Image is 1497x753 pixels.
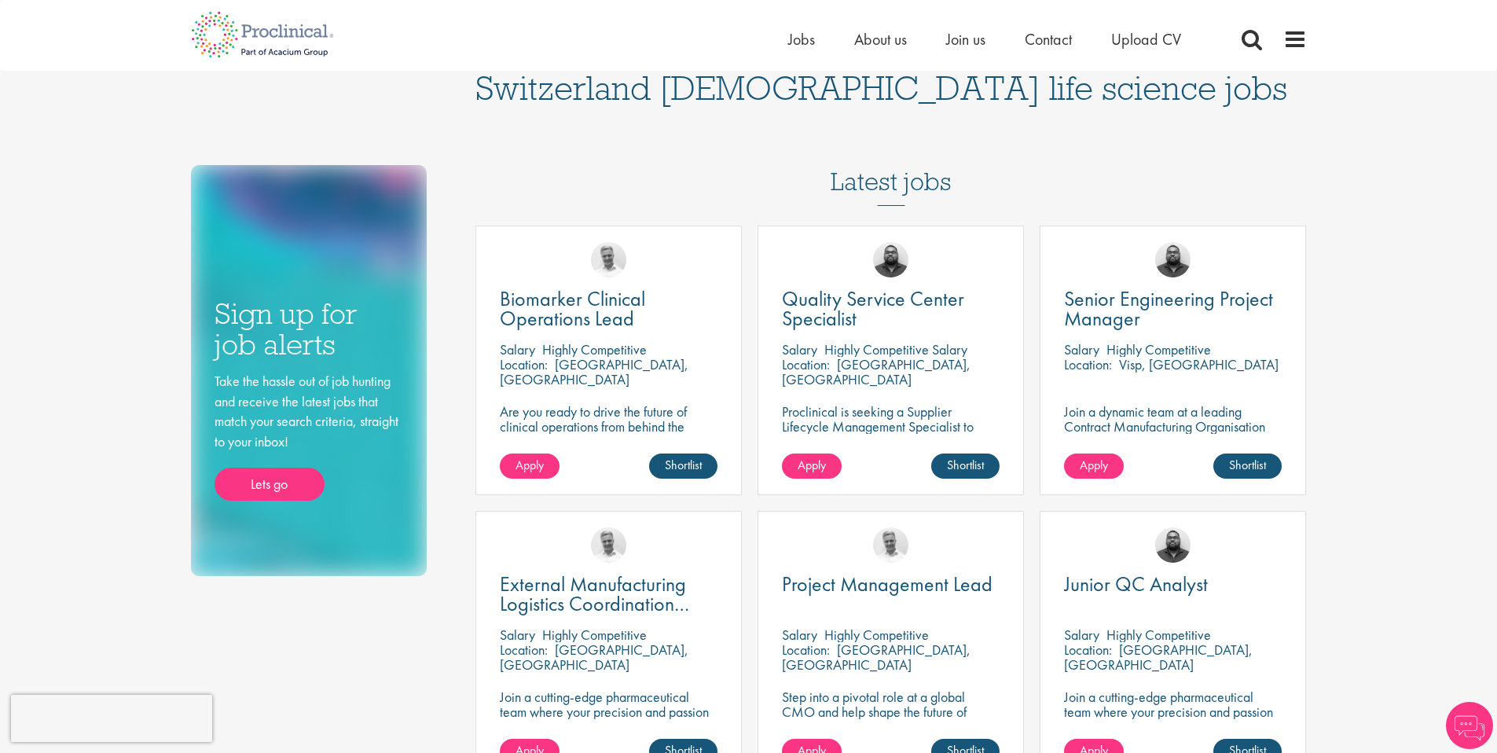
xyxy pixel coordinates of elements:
[873,527,908,563] img: Joshua Bye
[782,454,842,479] a: Apply
[500,355,688,388] p: [GEOGRAPHIC_DATA], [GEOGRAPHIC_DATA]
[1155,527,1191,563] img: Ashley Bennett
[1064,340,1099,358] span: Salary
[500,404,717,479] p: Are you ready to drive the future of clinical operations from behind the scenes? Looking to be in...
[782,575,1000,594] a: Project Management Lead
[1064,285,1273,332] span: Senior Engineering Project Manager
[782,689,1000,734] p: Step into a pivotal role at a global CMO and help shape the future of healthcare manufacturing.
[782,355,970,388] p: [GEOGRAPHIC_DATA], [GEOGRAPHIC_DATA]
[1064,641,1253,674] p: [GEOGRAPHIC_DATA], [GEOGRAPHIC_DATA]
[824,626,929,644] p: Highly Competitive
[1064,454,1124,479] a: Apply
[1064,641,1112,659] span: Location:
[591,242,626,277] img: Joshua Bye
[500,641,548,659] span: Location:
[1025,29,1072,50] a: Contact
[854,29,907,50] a: About us
[1064,626,1099,644] span: Salary
[782,626,817,644] span: Salary
[500,641,688,674] p: [GEOGRAPHIC_DATA], [GEOGRAPHIC_DATA]
[782,340,817,358] span: Salary
[788,29,815,50] a: Jobs
[11,695,212,742] iframe: reCAPTCHA
[1213,454,1282,479] a: Shortlist
[475,67,1287,109] span: Switzerland [DEMOGRAPHIC_DATA] life science jobs
[1064,355,1112,373] span: Location:
[215,299,403,359] h3: Sign up for job alerts
[542,626,647,644] p: Highly Competitive
[500,289,717,329] a: Biomarker Clinical Operations Lead
[500,689,717,749] p: Join a cutting-edge pharmaceutical team where your precision and passion for supply chain will he...
[1119,355,1279,373] p: Visp, [GEOGRAPHIC_DATA]
[1064,404,1282,479] p: Join a dynamic team at a leading Contract Manufacturing Organisation (CMO) and contribute to grou...
[1064,575,1282,594] a: Junior QC Analyst
[500,575,717,614] a: External Manufacturing Logistics Coordination Support
[1111,29,1181,50] a: Upload CV
[500,454,560,479] a: Apply
[798,457,826,473] span: Apply
[215,371,403,501] div: Take the hassle out of job hunting and receive the latest jobs that match your search criteria, s...
[931,454,1000,479] a: Shortlist
[500,355,548,373] span: Location:
[782,285,964,332] span: Quality Service Center Specialist
[1064,571,1208,597] span: Junior QC Analyst
[782,404,1000,479] p: Proclinical is seeking a Supplier Lifecycle Management Specialist to support global vendor change...
[782,289,1000,329] a: Quality Service Center Specialist
[1155,242,1191,277] img: Ashley Bennett
[1064,689,1282,749] p: Join a cutting-edge pharmaceutical team where your precision and passion for quality will help sh...
[1446,702,1493,749] img: Chatbot
[782,355,830,373] span: Location:
[946,29,985,50] a: Join us
[500,285,645,332] span: Biomarker Clinical Operations Lead
[500,626,535,644] span: Salary
[500,571,689,637] span: External Manufacturing Logistics Coordination Support
[782,571,992,597] span: Project Management Lead
[873,242,908,277] img: Ashley Bennett
[542,340,647,358] p: Highly Competitive
[1080,457,1108,473] span: Apply
[500,340,535,358] span: Salary
[215,468,325,501] a: Lets go
[824,340,967,358] p: Highly Competitive Salary
[649,454,717,479] a: Shortlist
[516,457,544,473] span: Apply
[1064,289,1282,329] a: Senior Engineering Project Manager
[782,641,970,674] p: [GEOGRAPHIC_DATA], [GEOGRAPHIC_DATA]
[591,527,626,563] img: Joshua Bye
[782,641,830,659] span: Location:
[1106,340,1211,358] p: Highly Competitive
[1106,626,1211,644] p: Highly Competitive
